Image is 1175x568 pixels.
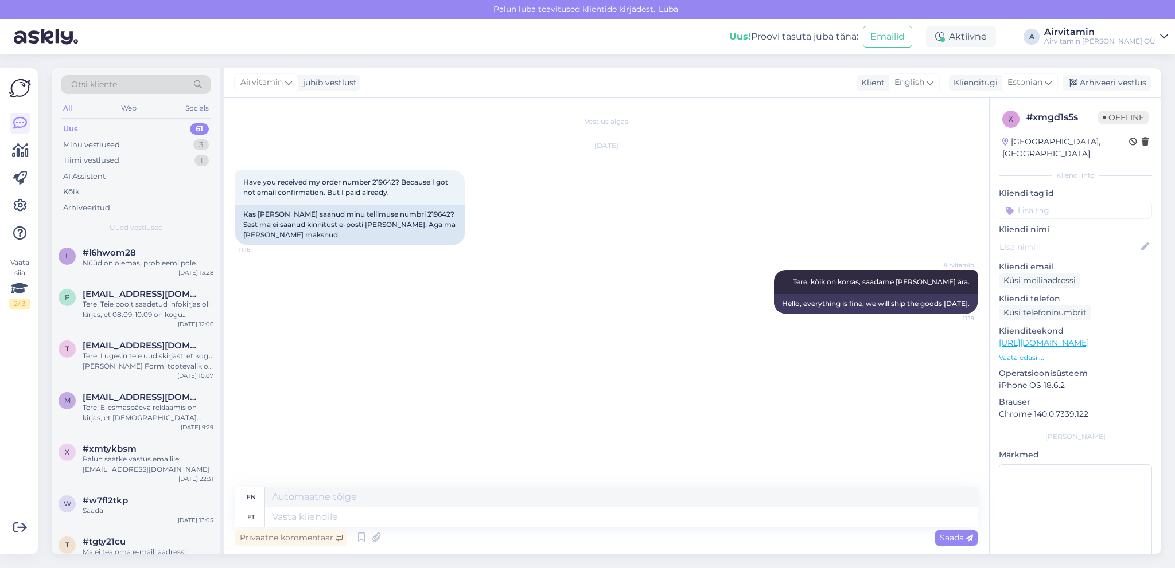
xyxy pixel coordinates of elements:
[9,77,31,99] img: Askly Logo
[194,155,209,166] div: 1
[65,252,69,260] span: l
[999,305,1091,320] div: Küsi telefoninumbrit
[193,139,209,151] div: 3
[926,26,996,47] div: Aktiivne
[1098,111,1149,124] span: Offline
[83,402,213,423] div: Tere! E-esmaspäeva reklaamis on kirjas, et [DEMOGRAPHIC_DATA] rakendub ka filtritele. Samas, [PER...
[999,338,1089,348] a: [URL][DOMAIN_NAME]
[729,31,751,42] b: Uus!
[83,454,213,475] div: Palun saatke vastus emailile: [EMAIL_ADDRESS][DOMAIN_NAME]
[243,178,450,197] span: Have you received my order number 219642? Because I got not email confirmation. But I paid already.
[949,77,998,89] div: Klienditugi
[999,379,1152,391] p: iPhone OS 18.6.2
[1024,29,1040,45] div: A
[83,289,202,299] span: piret.kattai@gmail.com
[931,261,974,269] span: Airvitamin
[999,352,1152,363] p: Vaata edasi ...
[247,487,256,507] div: en
[64,499,71,508] span: w
[298,77,357,89] div: juhib vestlust
[190,123,209,135] div: 61
[83,547,213,557] div: Ma ei tea oma e-maili aadressi
[999,367,1152,379] p: Operatsioonisüsteem
[999,187,1152,199] p: Kliendi tag'id
[857,77,885,89] div: Klient
[110,222,163,233] span: Uued vestlused
[63,155,119,166] div: Tiimi vestlused
[119,101,139,116] div: Web
[83,351,213,371] div: Tere! Lugesin teie uudiskirjast, et kogu [PERSON_NAME] Formi tootevalik on 20% soodsamalt alates ...
[239,245,282,254] span: 11:16
[63,202,110,214] div: Arhiveeritud
[999,408,1152,420] p: Chrome 140.0.7339.122
[1026,111,1098,124] div: # xmgd1s5s
[1044,28,1155,37] div: Airvitamin
[183,101,211,116] div: Socials
[1044,28,1168,46] a: AirvitaminAirvitamin [PERSON_NAME] OÜ
[83,258,213,268] div: Nüüd on olemas, probleemi pole.
[999,202,1152,219] input: Lisa tag
[999,170,1152,181] div: Kliendi info
[999,396,1152,408] p: Brauser
[9,299,30,309] div: 2 / 3
[177,371,213,380] div: [DATE] 10:07
[63,123,78,135] div: Uus
[774,294,978,314] div: Hello, everything is fine, we will ship the goods [DATE].
[235,116,978,127] div: Vestlus algas
[65,540,69,549] span: t
[999,325,1152,337] p: Klienditeekond
[178,268,213,277] div: [DATE] 13:28
[83,495,128,506] span: #w7fl2tkp
[729,30,858,44] div: Proovi tasuta juba täna:
[63,139,120,151] div: Minu vestlused
[61,101,74,116] div: All
[999,449,1152,461] p: Märkmed
[894,76,924,89] span: English
[1063,75,1151,91] div: Arhiveeri vestlus
[999,224,1152,236] p: Kliendi nimi
[1044,37,1155,46] div: Airvitamin [PERSON_NAME] OÜ
[178,320,213,328] div: [DATE] 12:06
[83,444,137,454] span: #xmtykbsm
[83,392,202,402] span: merilin686@hotmail.com
[83,506,213,516] div: Saada
[235,140,978,151] div: [DATE]
[63,171,106,182] div: AI Assistent
[1009,115,1013,123] span: x
[235,530,347,546] div: Privaatne kommentaar
[999,432,1152,442] div: [PERSON_NAME]
[65,293,70,301] span: p
[655,4,682,14] span: Luba
[63,186,80,198] div: Kõik
[65,344,69,353] span: t
[178,516,213,524] div: [DATE] 13:05
[181,423,213,432] div: [DATE] 9:29
[1002,136,1129,160] div: [GEOGRAPHIC_DATA], [GEOGRAPHIC_DATA]
[83,340,202,351] span: triin.nuut@gmail.com
[247,507,255,527] div: et
[240,76,283,89] span: Airvitamin
[64,396,71,405] span: m
[793,277,970,286] span: Tere, kõik on korras, saadame [PERSON_NAME] ära.
[999,273,1080,288] div: Küsi meiliaadressi
[83,299,213,320] div: Tere! Teie poolt saadetud infokirjas oli kirjas, et 08.09-10.09 on kogu [PERSON_NAME] Formi toote...
[83,536,126,547] span: #tgty21cu
[999,241,1139,253] input: Lisa nimi
[931,314,974,323] span: 11:19
[71,79,117,91] span: Otsi kliente
[863,26,912,48] button: Emailid
[235,205,465,245] div: Kas [PERSON_NAME] saanud minu tellimuse numbri 219642? Sest ma ei saanud kinnitust e-posti [PERSO...
[178,475,213,483] div: [DATE] 22:31
[1007,76,1042,89] span: Estonian
[9,257,30,309] div: Vaata siia
[999,293,1152,305] p: Kliendi telefon
[83,248,136,258] span: #l6hwom28
[940,532,973,543] span: Saada
[65,448,69,456] span: x
[999,261,1152,273] p: Kliendi email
